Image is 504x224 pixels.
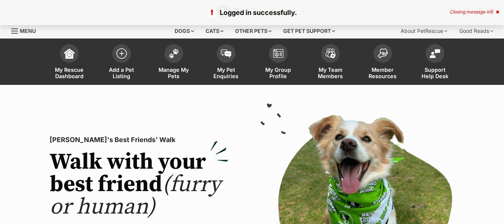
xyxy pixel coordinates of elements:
span: Menu [20,28,36,34]
img: pet-enquiries-icon-7e3ad2cf08bfb03b45e93fb7055b45f3efa6380592205ae92323e6603595dc1f.svg [221,49,231,58]
a: Add a Pet Listing [96,40,148,85]
a: Menu [11,24,41,37]
div: Cats [200,24,229,39]
span: (furry or human) [50,171,221,221]
h2: Walk with your best friend [50,151,229,218]
div: About PetRescue [395,24,453,39]
img: group-profile-icon-3fa3cf56718a62981997c0bc7e787c4b2cf8bcc04b72c1350f741eb67cf2f40e.svg [273,49,284,58]
a: My Team Members [304,40,357,85]
img: dashboard-icon-eb2f2d2d3e046f16d808141f083e7271f6b2e854fb5c12c21221c1fb7104beca.svg [64,48,75,59]
img: member-resources-icon-8e73f808a243e03378d46382f2149f9095a855e16c252ad45f914b54edf8863c.svg [378,48,388,58]
span: My Pet Enquiries [209,67,243,79]
img: help-desk-icon-fdf02630f3aa405de69fd3d07c3f3aa587a6932b1a1747fa1d2bba05be0121f9.svg [430,49,440,58]
a: Manage My Pets [148,40,200,85]
a: Member Resources [357,40,409,85]
p: [PERSON_NAME]'s Best Friends' Walk [50,135,229,145]
span: Member Resources [366,67,400,79]
div: Good Reads [454,24,498,39]
img: manage-my-pets-icon-02211641906a0b7f246fdf0571729dbe1e7629f14944591b6c1af311fb30b64b.svg [169,49,179,58]
a: My Rescue Dashboard [43,40,96,85]
a: My Pet Enquiries [200,40,252,85]
img: team-members-icon-5396bd8760b3fe7c0b43da4ab00e1e3bb1a5d9ba89233759b79545d2d3fc5d0d.svg [325,49,336,58]
span: My Rescue Dashboard [53,67,86,79]
span: My Group Profile [262,67,295,79]
a: Support Help Desk [409,40,461,85]
div: Dogs [169,24,199,39]
span: Add a Pet Listing [105,67,138,79]
span: Manage My Pets [157,67,191,79]
div: Get pet support [278,24,340,39]
div: Other pets [230,24,277,39]
img: add-pet-listing-icon-0afa8454b4691262ce3f59096e99ab1cd57d4a30225e0717b998d2c9b9846f56.svg [116,48,127,59]
span: Support Help Desk [418,67,452,79]
span: My Team Members [314,67,347,79]
a: My Group Profile [252,40,304,85]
